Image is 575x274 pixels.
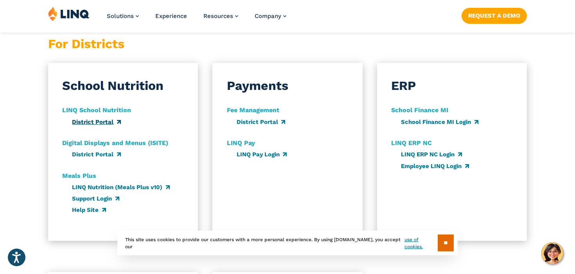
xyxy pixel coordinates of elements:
a: School Finance MI Login [401,118,478,125]
strong: Fee Management [227,106,279,114]
h3: School Nutrition [62,77,164,95]
span: Company [255,13,281,20]
nav: Button Navigation [462,6,527,23]
a: LINQ Nutrition (Meals Plus v10) [72,184,169,191]
strong: LINQ ERP NC [391,139,432,147]
a: Help Site [72,206,106,213]
nav: Primary Navigation [107,6,286,32]
a: LINQ Pay Login [237,151,287,158]
a: Employee LINQ Login [401,163,469,170]
a: District Portal [237,118,285,125]
strong: LINQ School Nutrition [62,106,131,114]
a: Resources [203,13,238,20]
a: LINQ ERP NC Login [401,151,462,158]
span: Resources [203,13,233,20]
h3: For Districts [48,35,198,53]
a: Support Login [72,195,119,202]
a: Request a Demo [462,8,527,23]
h3: ERP [391,77,416,95]
a: District Portal [72,151,120,158]
strong: School Finance MI [391,106,448,114]
a: Solutions [107,13,139,20]
div: This site uses cookies to provide our customers with a more personal experience. By using [DOMAIN... [117,231,458,255]
img: LINQ | K‑12 Software [48,6,90,21]
a: District Portal [72,118,120,125]
a: Experience [155,13,187,20]
strong: Digital Displays and Menus (ISITE) [62,139,168,147]
h3: Payments [227,77,288,95]
strong: LINQ Pay [227,139,255,147]
span: Solutions [107,13,134,20]
button: Hello, have a question? Let’s chat. [541,242,563,264]
strong: Meals Plus [62,172,96,179]
a: Company [255,13,286,20]
a: use of cookies. [404,236,438,250]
